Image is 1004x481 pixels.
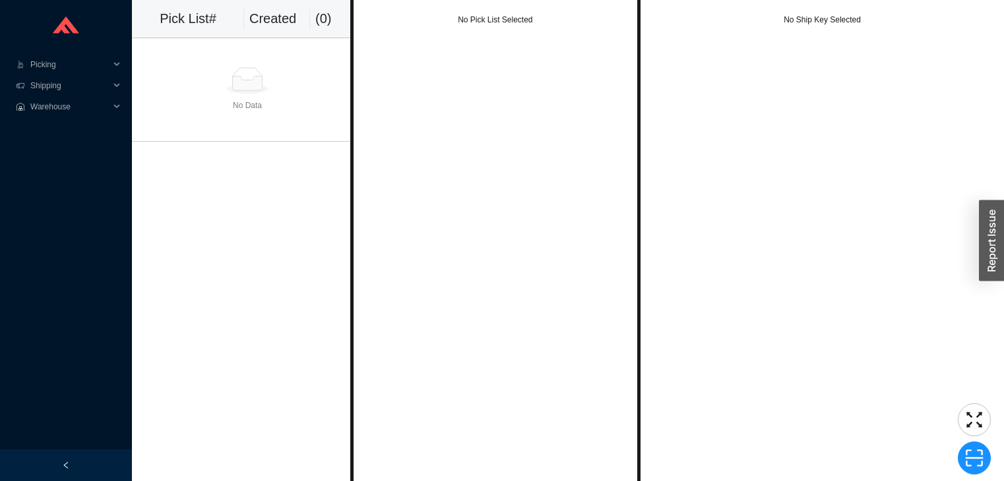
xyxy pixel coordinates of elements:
span: left [62,461,70,469]
span: Warehouse [30,96,110,117]
div: No Ship Key Selected [641,13,1004,26]
button: scan [958,441,991,474]
span: Picking [30,54,110,75]
span: fullscreen [958,410,990,430]
span: Shipping [30,75,110,96]
div: No Data [137,99,358,112]
button: fullscreen [958,403,991,436]
div: ( 0 ) [315,8,358,30]
div: No Pick List Selected [354,13,638,26]
span: scan [958,448,990,468]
